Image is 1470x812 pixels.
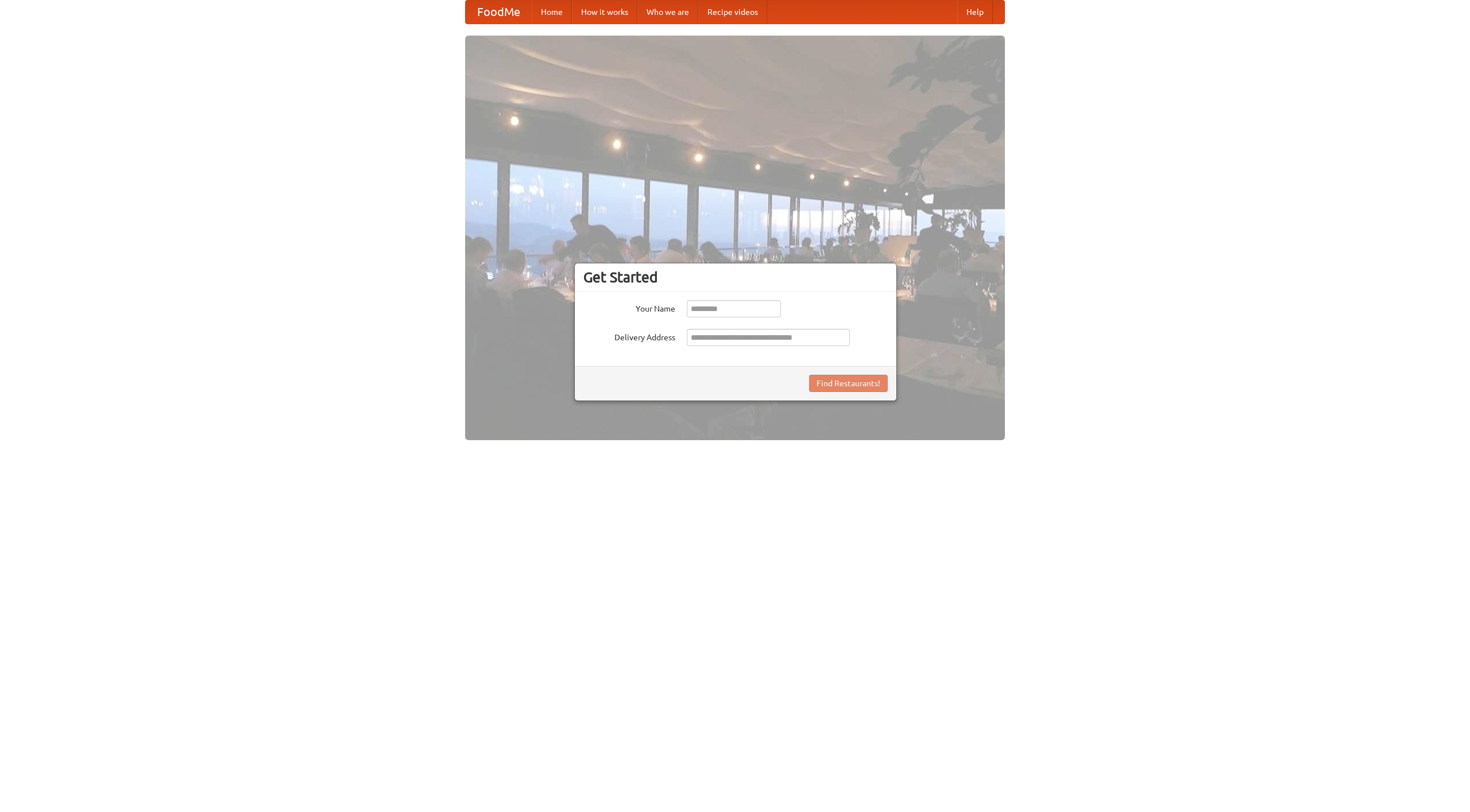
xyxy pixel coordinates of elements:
a: Who we are [637,1,698,24]
a: Help [957,1,993,24]
a: FoodMe [466,1,532,24]
label: Delivery Address [583,329,675,343]
a: How it works [572,1,637,24]
label: Your Name [583,300,675,314]
h3: Get Started [583,269,888,286]
a: Recipe videos [698,1,767,24]
button: Find Restaurants! [809,375,888,392]
a: Home [532,1,572,24]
